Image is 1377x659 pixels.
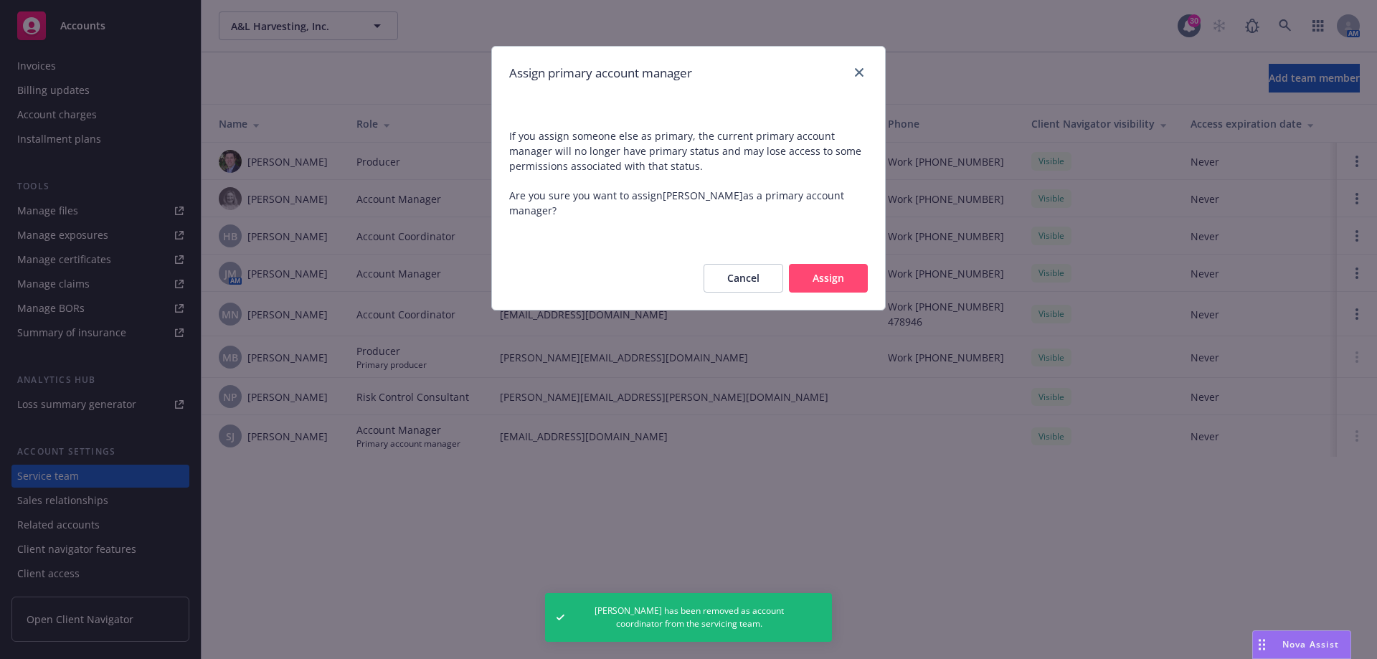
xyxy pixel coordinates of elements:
[1252,630,1351,659] button: Nova Assist
[789,264,868,293] button: Assign
[576,605,803,630] span: [PERSON_NAME] has been removed as account coordinator from the servicing team.
[509,188,868,218] span: Are you sure you want to assign [PERSON_NAME] as a primary account manager?
[1253,631,1271,658] div: Drag to move
[1282,638,1339,650] span: Nova Assist
[704,264,783,293] button: Cancel
[509,64,692,82] h1: Assign primary account manager
[851,64,868,81] a: close
[509,128,868,174] span: If you assign someone else as primary, the current primary account manager will no longer have pr...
